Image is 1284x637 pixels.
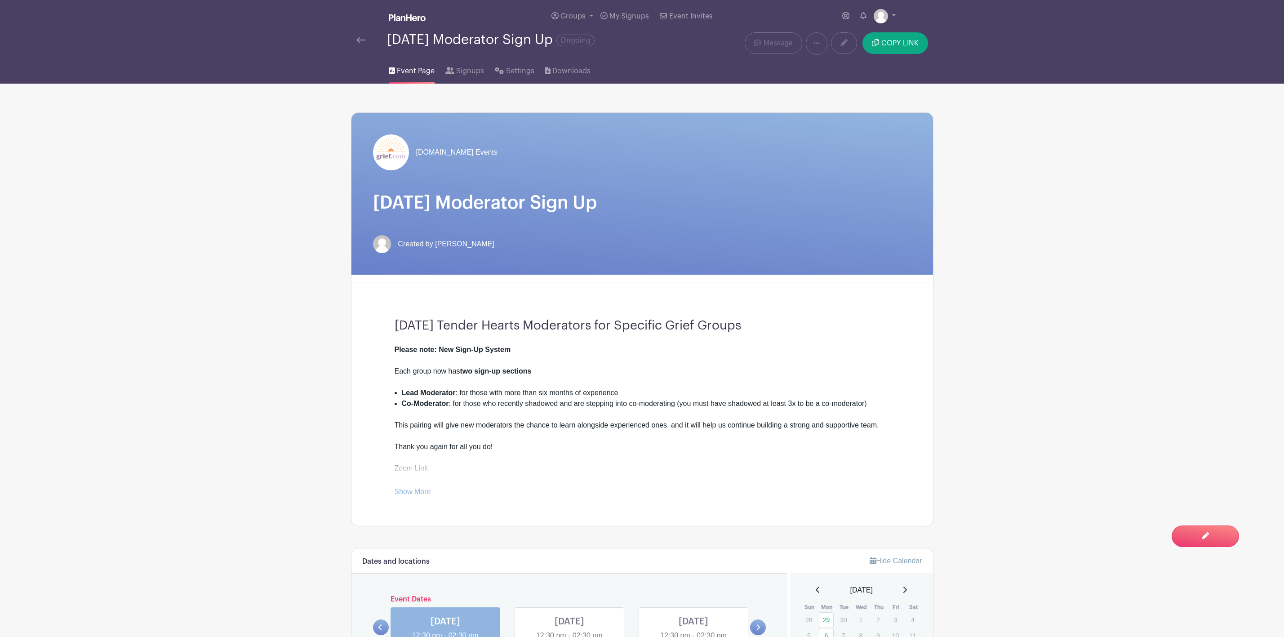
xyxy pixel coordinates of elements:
[905,613,920,627] p: 4
[395,366,890,388] div: Each group now has
[853,603,871,612] th: Wed
[745,32,802,54] a: Message
[609,13,649,20] span: My Signups
[888,613,903,627] p: 3
[402,388,890,398] li: : for those with more than six months of experience
[402,400,449,407] strong: Co-Moderator
[888,603,905,612] th: Fri
[356,37,365,43] img: back-arrow-29a5d9b10d5bd6ae65dc969a981735edf675c4d7a1fe02e03b50dbd4ba3cdb55.svg
[373,235,391,253] img: default-ce2991bfa6775e67f084385cd625a349d9dcbb7a52a09fb2fda1e96e2d18dcdb.png
[835,603,853,612] th: Tue
[871,613,885,627] p: 2
[395,488,431,499] a: Show More
[387,32,595,47] div: [DATE] Moderator Sign Up
[764,38,793,49] span: Message
[395,475,471,483] a: [URL][DOMAIN_NAME]
[495,55,534,84] a: Settings
[397,66,435,76] span: Event Page
[853,613,868,627] p: 1
[801,613,816,627] p: 28
[874,9,888,23] img: default-ce2991bfa6775e67f084385cd625a349d9dcbb7a52a09fb2fda1e96e2d18dcdb.png
[362,557,430,566] h6: Dates and locations
[862,32,928,54] button: COPY LINK
[545,55,591,84] a: Downloads
[836,613,851,627] p: 30
[460,367,531,375] strong: two sign-up sections
[506,66,534,76] span: Settings
[560,13,586,20] span: Groups
[819,612,834,627] a: 29
[870,603,888,612] th: Thu
[389,55,435,84] a: Event Page
[402,398,890,420] li: : for those who recently shadowed and are stepping into co-moderating (you must have shadowed at ...
[850,585,873,596] span: [DATE]
[416,147,498,158] span: [DOMAIN_NAME] Events
[373,134,409,170] img: grief-logo-planhero.png
[389,14,426,21] img: logo_white-6c42ec7e38ccf1d336a20a19083b03d10ae64f83f12c07503d8b9e83406b4c7d.svg
[801,603,818,612] th: Sun
[818,603,836,612] th: Mon
[373,192,911,214] h1: [DATE] Moderator Sign Up
[395,346,511,353] strong: Please note: New Sign-Up System
[456,66,484,76] span: Signups
[669,13,713,20] span: Event Invites
[395,420,890,495] div: This pairing will give new moderators the chance to learn alongside experienced ones, and it will...
[395,318,890,334] h3: [DATE] Tender Hearts Moderators for Specific Grief Groups
[445,55,484,84] a: Signups
[552,66,591,76] span: Downloads
[402,389,456,396] strong: Lead Moderator
[905,603,922,612] th: Sat
[881,40,919,47] span: COPY LINK
[556,35,595,46] span: Ongoing
[870,557,922,565] a: Hide Calendar
[398,239,494,249] span: Created by [PERSON_NAME]
[389,595,751,604] h6: Event Dates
